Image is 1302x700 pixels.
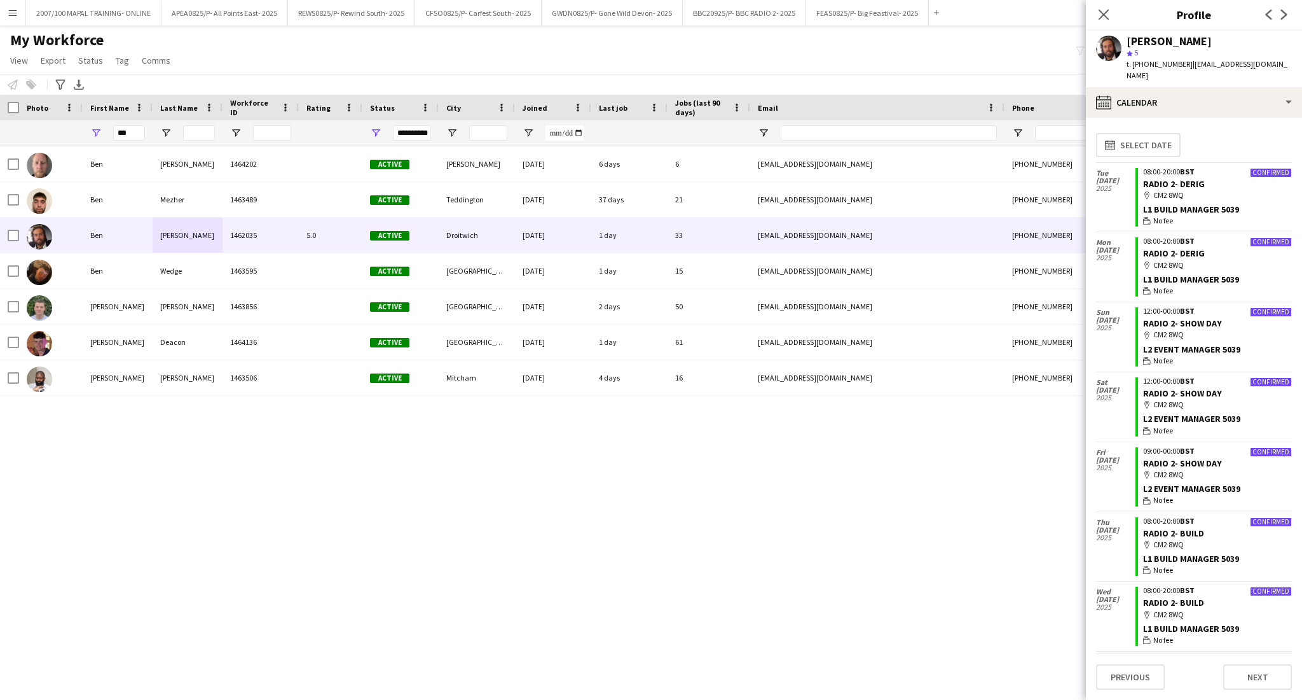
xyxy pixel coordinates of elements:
[116,55,129,66] span: Tag
[668,360,750,395] div: 16
[83,253,153,288] div: Ben
[1096,664,1165,690] button: Previous
[1143,483,1292,494] div: L2 Event Manager 5039
[370,103,395,113] span: Status
[750,360,1004,395] div: [EMAIL_ADDRESS][DOMAIN_NAME]
[1004,218,1167,253] div: [PHONE_NUMBER]
[1143,458,1222,469] a: RADIO 2- SHOW DAY
[1153,425,1173,437] span: No fee
[223,289,299,324] div: 1463856
[223,146,299,181] div: 1464202
[41,55,65,66] span: Export
[1250,168,1292,178] div: Confirmed
[27,295,52,321] img: Benedict Owens
[515,218,591,253] div: [DATE]
[1143,318,1222,329] a: RADIO 2- SHOW DAY
[306,103,331,113] span: Rating
[27,153,52,178] img: Ben Hirons
[675,98,727,117] span: Jobs (last 90 days)
[113,125,145,141] input: First Name Filter Input
[78,55,103,66] span: Status
[1180,306,1195,316] span: BST
[1180,516,1195,526] span: BST
[253,125,291,141] input: Workforce ID Filter Input
[137,52,175,69] a: Comms
[83,218,153,253] div: Ben
[1143,260,1292,271] div: CM2 8WQ
[1250,307,1292,317] div: Confirmed
[1012,103,1034,113] span: Phone
[160,103,198,113] span: Last Name
[545,125,584,141] input: Joined Filter Input
[83,360,153,395] div: [PERSON_NAME]
[83,289,153,324] div: [PERSON_NAME]
[223,182,299,217] div: 1463489
[515,289,591,324] div: [DATE]
[370,267,409,276] span: Active
[591,146,668,181] div: 6 days
[90,127,102,139] button: Open Filter Menu
[439,253,515,288] div: [GEOGRAPHIC_DATA]
[1012,127,1024,139] button: Open Filter Menu
[1153,285,1173,297] span: No fee
[223,218,299,253] div: 1462035
[668,253,750,288] div: 15
[750,253,1004,288] div: [EMAIL_ADDRESS][DOMAIN_NAME]
[1096,386,1135,394] span: [DATE]
[1096,603,1135,611] span: 2025
[1004,360,1167,395] div: [PHONE_NUMBER]
[1143,413,1292,424] div: L2 Event Manager 5039
[27,367,52,392] img: Benvinda Berretta
[1096,519,1135,526] span: Thu
[53,77,68,92] app-action-btn: Advanced filters
[1096,324,1135,332] span: 2025
[758,127,769,139] button: Open Filter Menu
[1096,394,1135,402] span: 2025
[750,146,1004,181] div: [EMAIL_ADDRESS][DOMAIN_NAME]
[542,1,683,25] button: GWDN0825/P- Gone Wild Devon- 2025
[1223,664,1292,690] button: Next
[111,52,134,69] a: Tag
[1143,399,1292,410] div: CM2 8WQ
[1096,177,1135,185] span: [DATE]
[1143,377,1292,385] div: 12:00-00:00
[1143,329,1292,340] div: CM2 8WQ
[1180,167,1195,176] span: BST
[668,182,750,217] div: 21
[750,325,1004,360] div: [EMAIL_ADDRESS][DOMAIN_NAME]
[153,182,223,217] div: Mezher
[1096,526,1135,534] span: [DATE]
[515,146,591,181] div: [DATE]
[1134,48,1138,57] span: 5
[446,127,458,139] button: Open Filter Menu
[1180,376,1195,386] span: BST
[370,302,409,312] span: Active
[1143,469,1292,480] div: CM2 8WQ
[1250,517,1292,527] div: Confirmed
[1096,239,1135,246] span: Mon
[153,289,223,324] div: [PERSON_NAME]
[1004,146,1167,181] div: [PHONE_NUMBER]
[1143,528,1204,539] a: RADIO 2- BUILD
[1143,553,1292,564] div: L1 Build Manager 5039
[27,224,52,249] img: Ben Turnbull
[591,289,668,324] div: 2 days
[230,98,276,117] span: Workforce ID
[1096,316,1135,324] span: [DATE]
[5,52,33,69] a: View
[153,218,223,253] div: [PERSON_NAME]
[439,182,515,217] div: Teddington
[1096,456,1135,464] span: [DATE]
[439,360,515,395] div: Mitcham
[523,127,534,139] button: Open Filter Menu
[1143,517,1292,525] div: 08:00-20:00
[1096,379,1135,386] span: Sat
[1250,587,1292,596] div: Confirmed
[36,52,71,69] a: Export
[223,360,299,395] div: 1463506
[515,253,591,288] div: [DATE]
[1143,274,1292,285] div: L1 Build Manager 5039
[10,31,104,50] span: My Workforce
[370,338,409,347] span: Active
[439,218,515,253] div: Droitwich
